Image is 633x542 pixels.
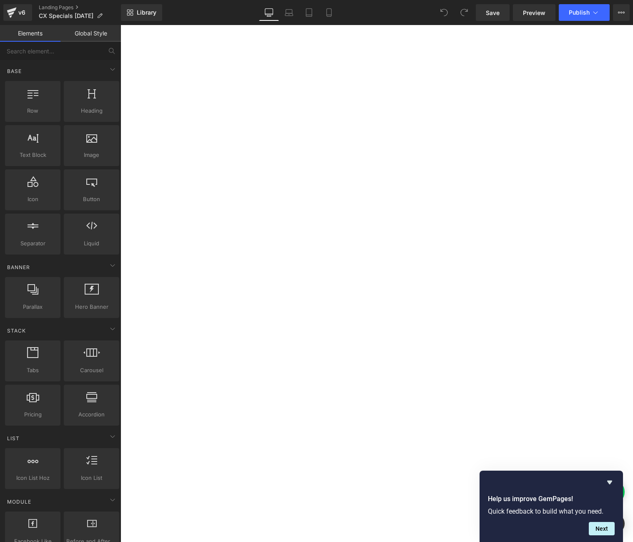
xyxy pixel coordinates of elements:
[3,4,32,21] a: v6
[66,303,117,311] span: Hero Banner
[488,477,615,535] div: Help us improve GemPages!
[559,4,610,21] button: Publish
[66,474,117,482] span: Icon List
[436,4,452,21] button: Undo
[6,434,20,442] span: List
[8,474,58,482] span: Icon List Hoz
[66,410,117,419] span: Accordion
[8,195,58,204] span: Icon
[513,4,555,21] a: Preview
[66,151,117,159] span: Image
[589,522,615,535] button: Next question
[39,13,93,19] span: CX Specials [DATE]
[8,151,58,159] span: Text Block
[6,67,23,75] span: Base
[488,507,615,515] p: Quick feedback to build what you need.
[279,4,299,21] a: Laptop
[488,494,615,504] h2: Help us improve GemPages!
[456,4,472,21] button: Redo
[523,8,545,17] span: Preview
[259,4,279,21] a: Desktop
[66,106,117,115] span: Heading
[6,263,31,271] span: Banner
[6,327,27,335] span: Stack
[8,303,58,311] span: Parallax
[60,25,121,42] a: Global Style
[8,366,58,375] span: Tabs
[6,498,32,506] span: Module
[605,477,615,487] button: Hide survey
[486,8,500,17] span: Save
[17,7,27,18] div: v6
[137,9,156,16] span: Library
[8,106,58,115] span: Row
[66,366,117,375] span: Carousel
[121,4,162,21] a: New Library
[8,410,58,419] span: Pricing
[66,195,117,204] span: Button
[613,4,630,21] button: More
[39,4,121,11] a: Landing Pages
[8,239,58,248] span: Separator
[66,239,117,248] span: Liquid
[299,4,319,21] a: Tablet
[319,4,339,21] a: Mobile
[569,9,590,16] span: Publish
